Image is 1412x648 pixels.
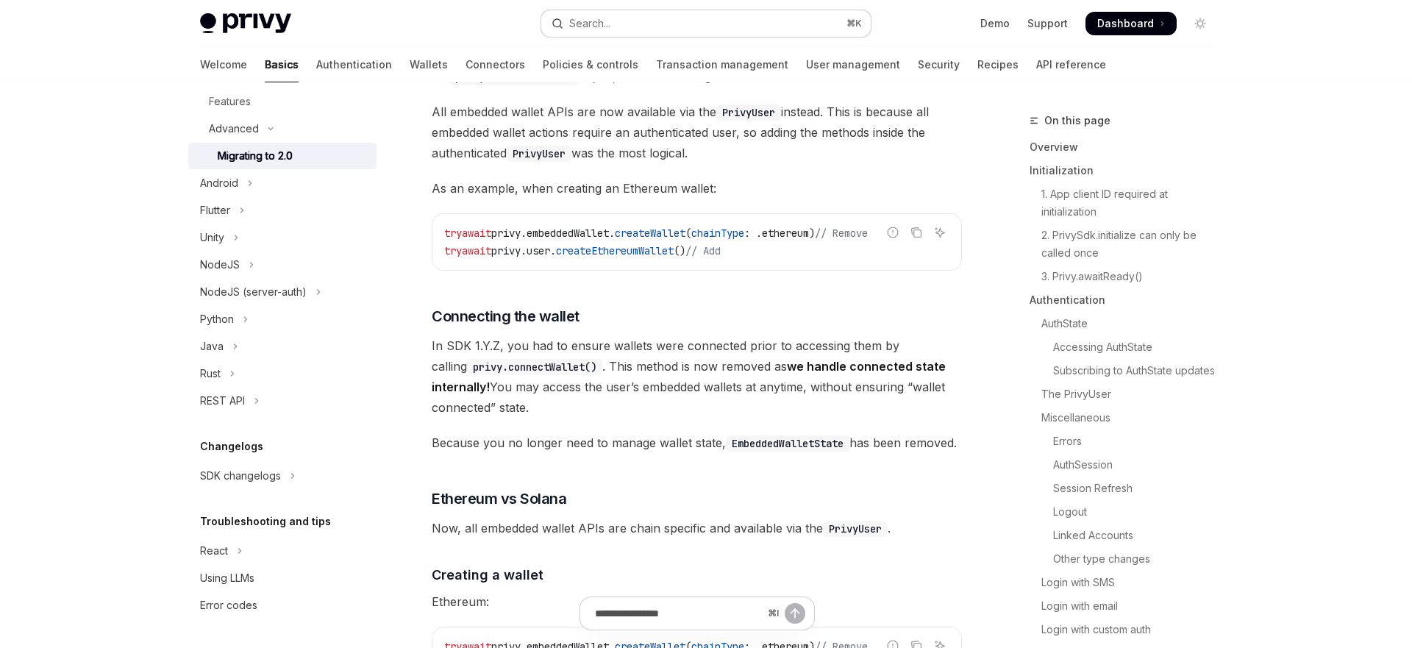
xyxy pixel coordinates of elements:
div: Rust [200,365,221,382]
a: AuthState [1030,312,1224,335]
a: Connectors [466,47,525,82]
button: Toggle Android section [188,170,377,196]
span: Now, all embedded wallet APIs are chain specific and available via the . [432,518,962,538]
button: Toggle dark mode [1188,12,1212,35]
span: await [462,227,491,240]
div: Search... [569,15,610,32]
span: // Remove [815,227,868,240]
span: await [462,244,491,257]
span: ) [809,227,815,240]
a: Miscellaneous [1030,406,1224,430]
span: ethereum [762,227,809,240]
span: As an example, when creating an Ethereum wallet: [432,178,962,199]
span: createEthereumWallet [556,244,674,257]
span: try [444,244,462,257]
button: Copy the contents from the code block [907,223,926,242]
h5: Changelogs [200,438,263,455]
a: Subscribing to AuthState updates [1030,359,1224,382]
a: Welcome [200,47,247,82]
div: REST API [200,392,245,410]
button: Toggle React section [188,538,377,564]
span: Ethereum: [432,591,962,612]
h5: Troubleshooting and tips [200,513,331,530]
div: Java [200,338,224,355]
code: PrivyUser [823,521,888,537]
span: Dashboard [1097,16,1154,31]
span: chainType [691,227,744,240]
a: Accessing AuthState [1030,335,1224,359]
button: Toggle Advanced section [188,115,377,142]
a: Session Refresh [1030,477,1224,500]
div: Flutter [200,202,230,219]
a: Login with SMS [1030,571,1224,594]
a: Initialization [1030,159,1224,182]
a: Other type changes [1030,547,1224,571]
button: Toggle NodeJS section [188,252,377,278]
span: : . [744,227,762,240]
a: Transaction management [656,47,788,82]
span: On this page [1044,112,1110,129]
button: Toggle REST API section [188,388,377,414]
a: The PrivyUser [1030,382,1224,406]
div: Advanced [209,120,259,138]
div: Using LLMs [200,569,254,587]
div: Android [200,174,238,192]
code: EmbeddedWalletState [726,435,849,452]
code: privy.connectWallet() [467,359,602,375]
a: Linked Accounts [1030,524,1224,547]
button: Toggle Python section [188,306,377,332]
code: PrivyUser [507,146,571,162]
a: Using LLMs [188,565,377,591]
div: React [200,542,228,560]
a: Authentication [1030,288,1224,312]
span: privy. [491,227,527,240]
div: Error codes [200,597,257,614]
button: Send message [785,603,805,624]
div: SDK changelogs [200,467,281,485]
div: Python [200,310,234,328]
div: Migrating to 2.0 [218,147,293,165]
a: Wallets [410,47,448,82]
input: Ask a question... [595,597,762,630]
a: Support [1027,16,1068,31]
a: Login with custom auth [1030,618,1224,641]
span: ⌘ K [846,18,862,29]
span: try [444,227,462,240]
button: Toggle Flutter section [188,197,377,224]
span: user [527,244,550,257]
span: Creating a wallet [432,565,543,585]
a: Login with email [1030,594,1224,618]
span: () [674,244,685,257]
a: Recipes [977,47,1019,82]
a: User management [806,47,900,82]
button: Toggle Java section [188,333,377,360]
a: 3. Privy.awaitReady() [1030,265,1224,288]
span: createWallet [615,227,685,240]
button: Toggle NodeJS (server-auth) section [188,279,377,305]
span: embeddedWallet [527,227,609,240]
button: Ask AI [930,223,949,242]
button: Report incorrect code [883,223,902,242]
span: In SDK 1.Y.Z, you had to ensure wallets were connected prior to accessing them by calling . This ... [432,335,962,418]
a: Errors [1030,430,1224,453]
span: . [550,244,556,257]
a: Policies & controls [543,47,638,82]
span: Because you no longer need to manage wallet state, has been removed. [432,432,962,453]
a: Authentication [316,47,392,82]
a: 2. PrivySdk.initialize can only be called once [1030,224,1224,265]
span: Ethereum vs Solana [432,488,566,509]
a: Dashboard [1085,12,1177,35]
button: Toggle Rust section [188,360,377,387]
img: light logo [200,13,291,34]
button: Open search [541,10,871,37]
span: Connecting the wallet [432,306,580,327]
span: All embedded wallet APIs are now available via the instead. This is because all embedded wallet a... [432,102,962,163]
a: Migrating to 2.0 [188,143,377,169]
div: NodeJS (server-auth) [200,283,307,301]
a: Logout [1030,500,1224,524]
span: ( [685,227,691,240]
a: 1. App client ID required at initialization [1030,182,1224,224]
a: Security [918,47,960,82]
span: privy. [491,244,527,257]
a: Error codes [188,592,377,619]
